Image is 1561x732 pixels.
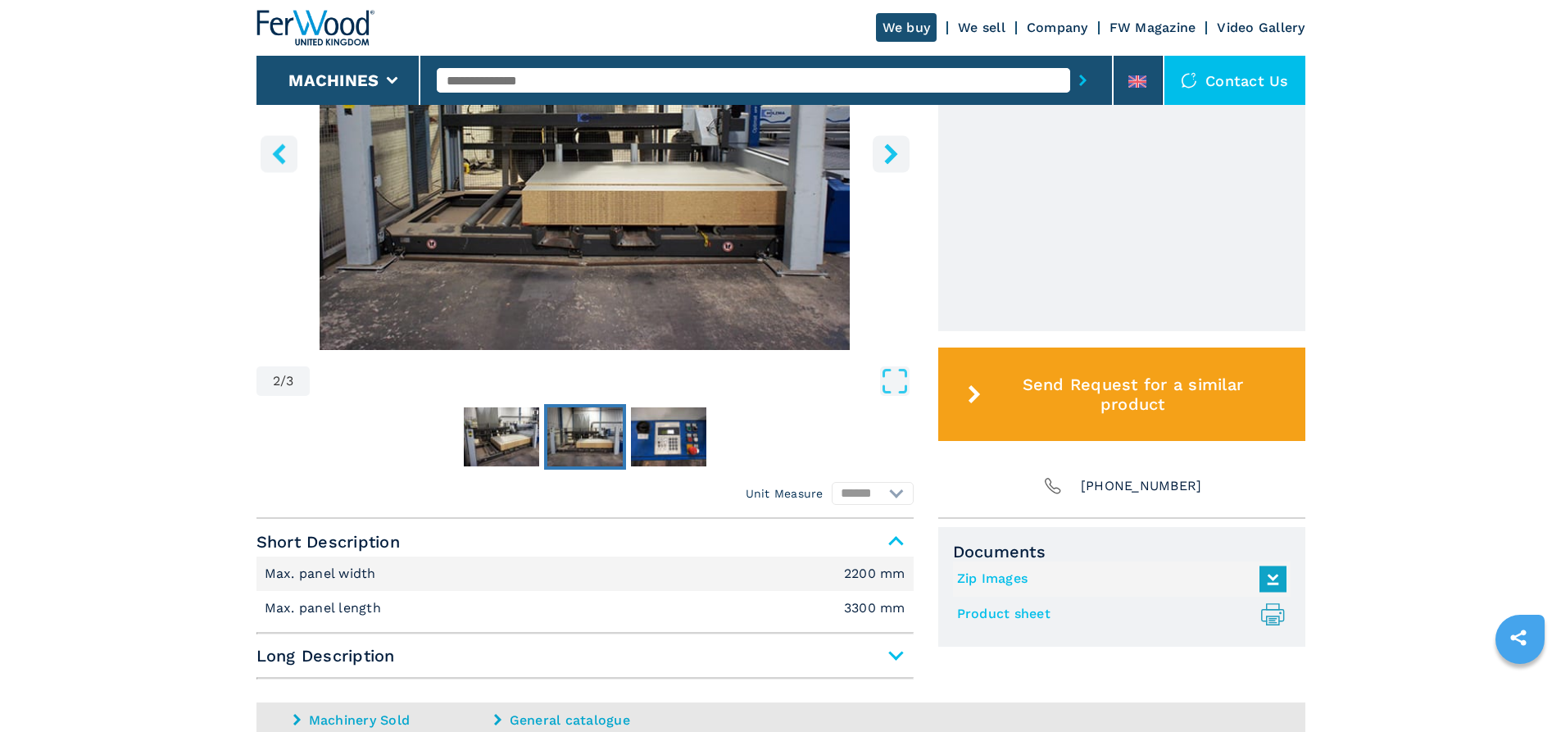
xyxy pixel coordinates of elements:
em: 2200 mm [844,567,905,580]
span: 2 [273,375,280,388]
button: Go to Slide 3 [628,404,710,470]
img: Ferwood [256,10,374,46]
em: 3300 mm [844,602,905,615]
button: Open Fullscreen [314,366,909,396]
p: Max. panel width [265,565,380,583]
p: Max. panel length [265,599,386,617]
a: sharethis [1498,617,1539,658]
button: left-button [261,135,297,172]
span: Short Description [256,527,914,557]
a: Video Gallery [1217,20,1305,35]
span: Send Request for a similar product [987,375,1277,414]
div: Contact us [1164,56,1305,105]
a: Product sheet [957,601,1278,628]
img: Phone [1041,475,1064,498]
img: e3747c434217af053c7a4f2023c7a0ac [547,407,623,466]
button: Send Request for a similar product [938,348,1305,441]
a: We buy [876,13,937,42]
img: 95c967042baf3bcacd4b7aa8fa5d33e9 [464,407,539,466]
img: Contact us [1181,72,1197,89]
nav: Thumbnail Navigation [256,404,914,470]
a: Company [1027,20,1088,35]
button: submit-button [1070,61,1096,99]
div: Short Description [256,557,914,626]
a: We sell [958,20,1005,35]
a: Zip Images [957,566,1278,593]
span: / [280,375,286,388]
span: Long Description [256,641,914,671]
button: right-button [873,135,910,172]
span: 3 [286,375,293,388]
em: Unit Measure [746,485,824,502]
img: 6cf1992fe106ab811e7fe97859712147 [631,407,706,466]
a: General catalogue [494,711,691,730]
iframe: Chat [1491,658,1549,720]
button: Go to Slide 2 [544,404,626,470]
span: [PHONE_NUMBER] [1081,475,1202,498]
span: Documents [953,542,1291,562]
button: Machines [288,70,379,90]
a: FW Magazine [1109,20,1196,35]
button: Go to Slide 1 [461,404,542,470]
a: Machinery Sold [293,711,490,730]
